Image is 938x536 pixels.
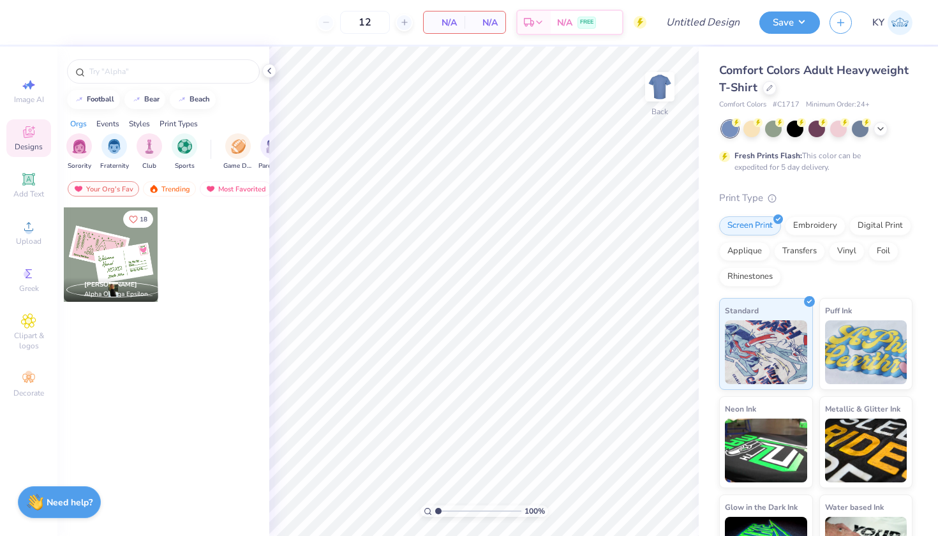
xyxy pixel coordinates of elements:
[70,118,87,130] div: Orgs
[773,100,800,110] span: # C1717
[142,161,156,171] span: Club
[258,133,288,171] button: filter button
[872,10,912,35] a: KY
[266,139,281,154] img: Parent's Weekend Image
[73,184,84,193] img: most_fav.gif
[785,216,845,235] div: Embroidery
[719,267,781,287] div: Rhinestones
[177,139,192,154] img: Sports Image
[734,150,891,173] div: This color can be expedited for 5 day delivery.
[647,74,673,100] img: Back
[656,10,750,35] input: Untitled Design
[96,118,119,130] div: Events
[88,65,251,78] input: Try "Alpha"
[137,133,162,171] button: filter button
[472,16,498,29] span: N/A
[13,388,44,398] span: Decorate
[431,16,457,29] span: N/A
[190,96,210,103] div: beach
[129,118,150,130] div: Styles
[557,16,572,29] span: N/A
[137,133,162,171] div: filter for Club
[525,505,545,517] span: 100 %
[100,133,129,171] div: filter for Fraternity
[205,184,216,193] img: most_fav.gif
[223,133,253,171] div: filter for Game Day
[258,133,288,171] div: filter for Parent's Weekend
[825,304,852,317] span: Puff Ink
[84,290,153,299] span: Alpha Omega Epsilon, [GEOGRAPHIC_DATA][US_STATE]
[14,94,44,105] span: Image AI
[340,11,390,34] input: – –
[719,216,781,235] div: Screen Print
[47,496,93,509] strong: Need help?
[149,184,159,193] img: trending.gif
[725,500,798,514] span: Glow in the Dark Ink
[719,63,909,95] span: Comfort Colors Adult Heavyweight T-Shirt
[6,331,51,351] span: Clipart & logos
[725,304,759,317] span: Standard
[825,320,907,384] img: Puff Ink
[170,90,216,109] button: beach
[725,419,807,482] img: Neon Ink
[13,189,44,199] span: Add Text
[66,133,92,171] div: filter for Sorority
[143,181,196,197] div: Trending
[868,242,898,261] div: Foil
[68,181,139,197] div: Your Org's Fav
[172,133,197,171] div: filter for Sports
[74,96,84,103] img: trend_line.gif
[580,18,593,27] span: FREE
[825,402,900,415] span: Metallic & Glitter Ink
[15,142,43,152] span: Designs
[719,100,766,110] span: Comfort Colors
[124,90,165,109] button: bear
[131,96,142,103] img: trend_line.gif
[719,191,912,205] div: Print Type
[719,242,770,261] div: Applique
[734,151,802,161] strong: Fresh Prints Flash:
[725,402,756,415] span: Neon Ink
[725,320,807,384] img: Standard
[172,133,197,171] button: filter button
[140,216,147,223] span: 18
[177,96,187,103] img: trend_line.gif
[123,211,153,228] button: Like
[825,419,907,482] img: Metallic & Glitter Ink
[19,283,39,294] span: Greek
[223,161,253,171] span: Game Day
[144,96,160,103] div: bear
[231,139,246,154] img: Game Day Image
[100,133,129,171] button: filter button
[806,100,870,110] span: Minimum Order: 24 +
[84,280,137,289] span: [PERSON_NAME]
[87,96,114,103] div: football
[651,106,668,117] div: Back
[888,10,912,35] img: Kiersten York
[825,500,884,514] span: Water based Ink
[175,161,195,171] span: Sports
[142,139,156,154] img: Club Image
[160,118,198,130] div: Print Types
[872,15,884,30] span: KY
[200,181,272,197] div: Most Favorited
[107,139,121,154] img: Fraternity Image
[72,139,87,154] img: Sorority Image
[68,161,91,171] span: Sorority
[223,133,253,171] button: filter button
[829,242,865,261] div: Vinyl
[258,161,288,171] span: Parent's Weekend
[67,90,120,109] button: football
[100,161,129,171] span: Fraternity
[66,133,92,171] button: filter button
[759,11,820,34] button: Save
[16,236,41,246] span: Upload
[849,216,911,235] div: Digital Print
[774,242,825,261] div: Transfers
